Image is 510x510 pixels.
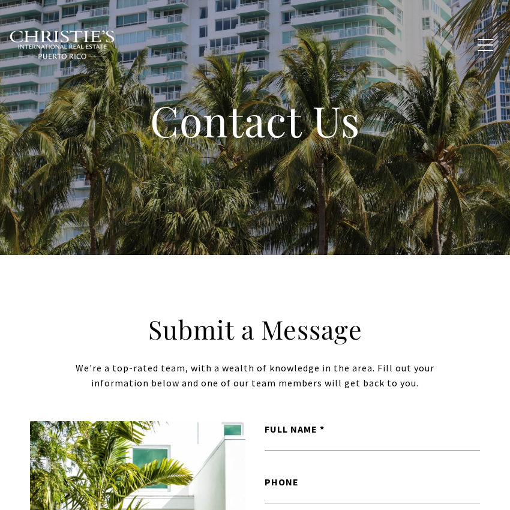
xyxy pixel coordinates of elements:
label: Phone [265,474,480,490]
img: Christie's International Real Estate black text logo [9,30,116,60]
h1: Contact Us [30,94,480,147]
div: We're a top-rated team, with a wealth of knowledge in the area. Fill out your information below a... [75,361,435,391]
label: Full Name [265,421,480,437]
h2: Submit a Message [75,313,435,346]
